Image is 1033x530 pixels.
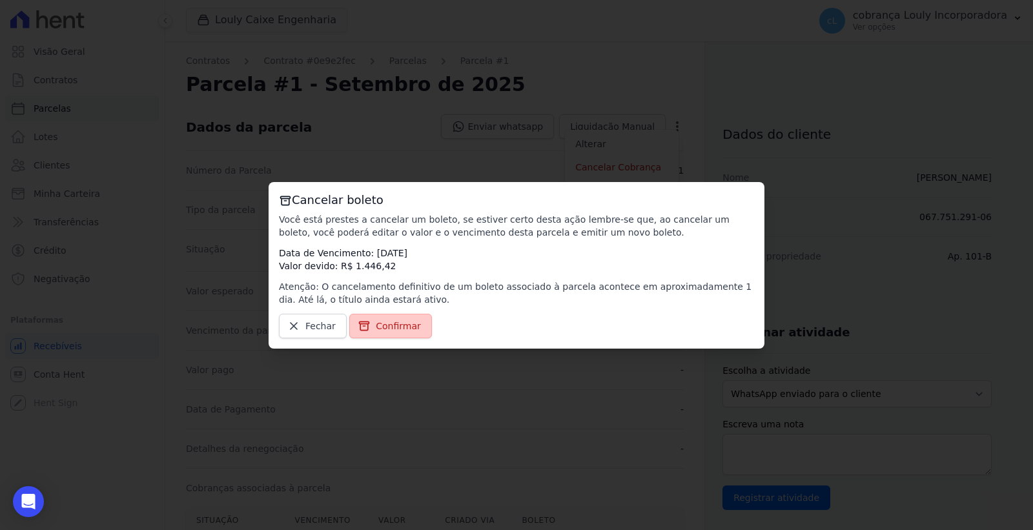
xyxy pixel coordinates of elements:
a: Confirmar [349,314,432,338]
p: Atenção: O cancelamento definitivo de um boleto associado à parcela acontece em aproximadamente 1... [279,280,754,306]
a: Fechar [279,314,347,338]
span: Fechar [305,320,336,332]
p: Data de Vencimento: [DATE] Valor devido: R$ 1.446,42 [279,247,754,272]
span: Confirmar [376,320,421,332]
h3: Cancelar boleto [279,192,754,208]
div: Open Intercom Messenger [13,486,44,517]
p: Você está prestes a cancelar um boleto, se estiver certo desta ação lembre-se que, ao cancelar um... [279,213,754,239]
